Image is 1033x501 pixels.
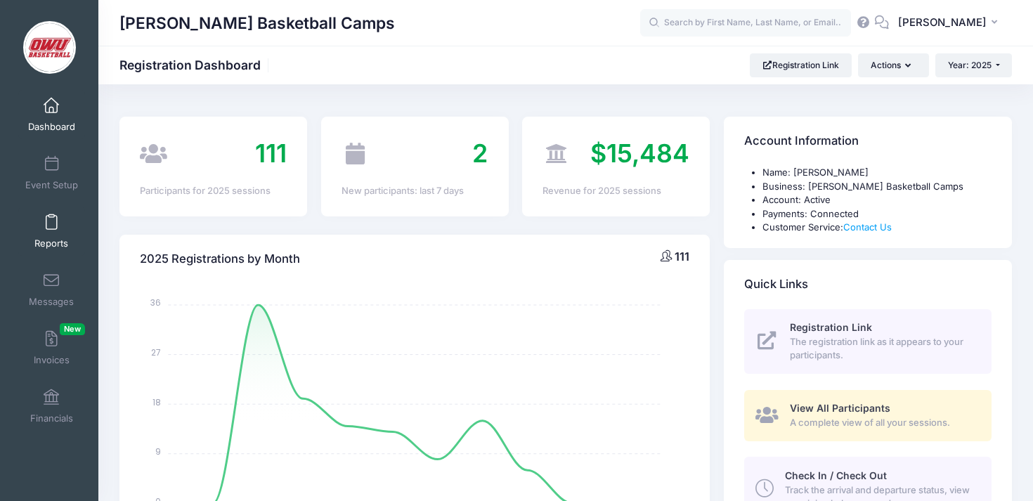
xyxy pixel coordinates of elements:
[152,346,162,358] tspan: 27
[790,416,975,430] span: A complete view of all your sessions.
[744,390,992,441] a: View All Participants A complete view of all your sessions.
[762,166,992,180] li: Name: [PERSON_NAME]
[948,60,992,70] span: Year: 2025
[18,207,85,256] a: Reports
[18,90,85,139] a: Dashboard
[889,7,1012,39] button: [PERSON_NAME]
[34,238,68,249] span: Reports
[140,239,300,279] h4: 2025 Registrations by Month
[28,121,75,133] span: Dashboard
[255,138,287,169] span: 111
[25,179,78,191] span: Event Setup
[640,9,851,37] input: Search by First Name, Last Name, or Email...
[156,445,162,457] tspan: 9
[744,122,859,162] h4: Account Information
[858,53,928,77] button: Actions
[590,138,689,169] span: $15,484
[762,193,992,207] li: Account: Active
[675,249,689,263] span: 111
[18,265,85,314] a: Messages
[744,309,992,374] a: Registration Link The registration link as it appears to your participants.
[790,402,890,414] span: View All Participants
[762,221,992,235] li: Customer Service:
[18,323,85,372] a: InvoicesNew
[34,354,70,366] span: Invoices
[898,15,987,30] span: [PERSON_NAME]
[790,335,975,363] span: The registration link as it appears to your participants.
[744,264,808,304] h4: Quick Links
[750,53,852,77] a: Registration Link
[472,138,488,169] span: 2
[18,382,85,431] a: Financials
[23,21,76,74] img: David Vogel Basketball Camps
[30,412,73,424] span: Financials
[153,396,162,408] tspan: 18
[119,7,395,39] h1: [PERSON_NAME] Basketball Camps
[60,323,85,335] span: New
[140,184,287,198] div: Participants for 2025 sessions
[18,148,85,197] a: Event Setup
[762,180,992,194] li: Business: [PERSON_NAME] Basketball Camps
[762,207,992,221] li: Payments: Connected
[342,184,488,198] div: New participants: last 7 days
[790,321,872,333] span: Registration Link
[935,53,1012,77] button: Year: 2025
[843,221,892,233] a: Contact Us
[29,296,74,308] span: Messages
[543,184,689,198] div: Revenue for 2025 sessions
[785,469,887,481] span: Check In / Check Out
[119,58,273,72] h1: Registration Dashboard
[151,297,162,308] tspan: 36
